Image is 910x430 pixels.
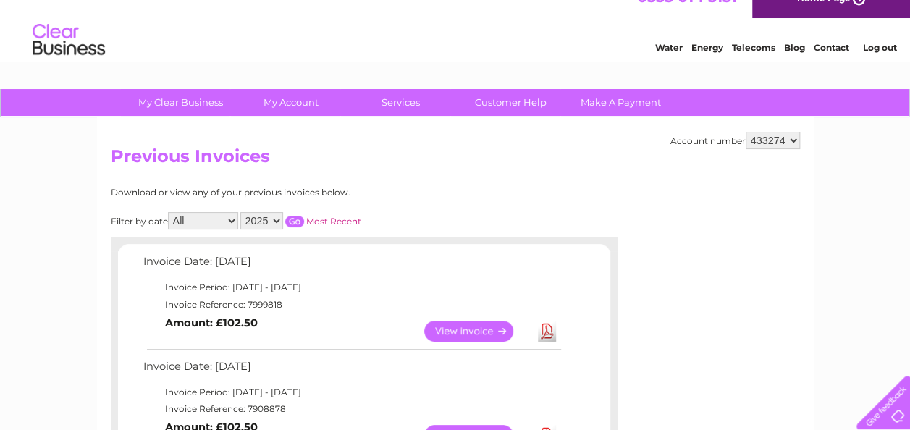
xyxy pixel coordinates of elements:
div: Clear Business is a trading name of Verastar Limited (registered in [GEOGRAPHIC_DATA] No. 3667643... [114,8,798,70]
a: Most Recent [306,216,361,227]
a: Make A Payment [561,89,681,116]
td: Invoice Period: [DATE] - [DATE] [140,384,563,401]
a: 0333 014 3131 [637,7,737,25]
a: View [424,321,531,342]
div: Account number [670,132,800,149]
a: Download [538,321,556,342]
a: Contact [814,62,849,72]
a: Services [341,89,460,116]
td: Invoice Reference: 7908878 [140,400,563,418]
b: Amount: £102.50 [165,316,258,329]
td: Invoice Date: [DATE] [140,357,563,384]
a: Customer Help [451,89,570,116]
td: Invoice Reference: 7999818 [140,296,563,313]
a: Water [655,62,683,72]
a: My Account [231,89,350,116]
a: Log out [862,62,896,72]
div: Download or view any of your previous invoices below. [111,187,491,198]
td: Invoice Date: [DATE] [140,252,563,279]
h2: Previous Invoices [111,146,800,174]
a: Energy [691,62,723,72]
a: Telecoms [732,62,775,72]
a: My Clear Business [121,89,240,116]
a: Blog [784,62,805,72]
td: Invoice Period: [DATE] - [DATE] [140,279,563,296]
img: logo.png [32,38,106,82]
div: Filter by date [111,212,491,229]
